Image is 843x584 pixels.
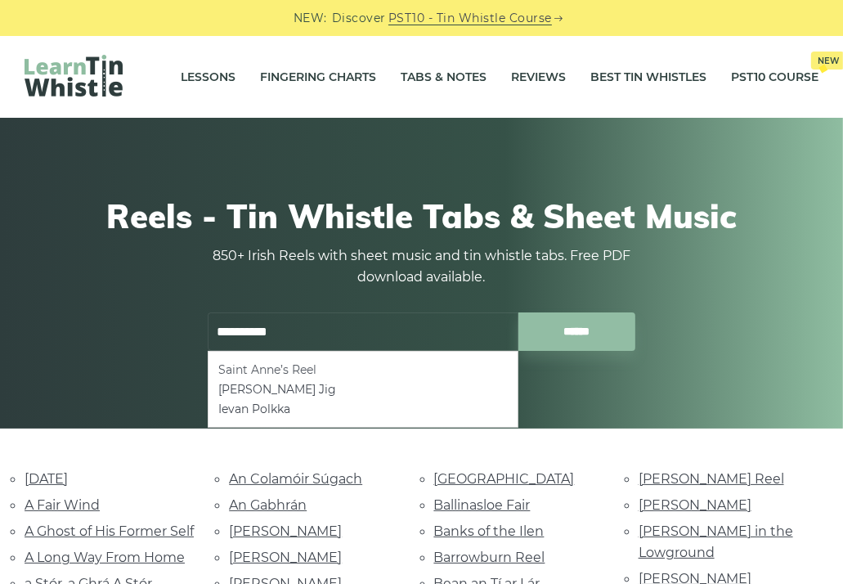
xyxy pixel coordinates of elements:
li: [PERSON_NAME] Jig [218,380,508,399]
a: A Long Way From Home [25,550,185,565]
a: Ballinasloe Fair [434,497,531,513]
a: [DATE] [25,471,68,487]
a: Banks of the Ilen [434,523,545,539]
a: Barrowburn Reel [434,550,545,565]
a: Best Tin Whistles [590,56,706,97]
a: Fingering Charts [260,56,376,97]
a: [PERSON_NAME] [229,523,342,539]
li: Saint Anne’s Reel [218,360,508,380]
a: An Gabhrán [229,497,307,513]
p: 850+ Irish Reels with sheet music and tin whistle tabs. Free PDF download available. [201,245,643,288]
a: [PERSON_NAME] Reel [639,471,784,487]
li: Ievan Polkka [218,399,508,419]
a: A Ghost of His Former Self [25,523,194,539]
a: [GEOGRAPHIC_DATA] [434,471,575,487]
a: [PERSON_NAME] [229,550,342,565]
a: Tabs & Notes [401,56,487,97]
a: A Fair Wind [25,497,100,513]
a: [PERSON_NAME] in the Lowground [639,523,793,560]
img: LearnTinWhistle.com [25,55,123,97]
a: Lessons [181,56,235,97]
a: PST10 CourseNew [731,56,818,97]
a: [PERSON_NAME] [639,497,751,513]
h1: Reels - Tin Whistle Tabs & Sheet Music [33,196,810,236]
a: Reviews [511,56,566,97]
a: An Colamóir Súgach [229,471,362,487]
